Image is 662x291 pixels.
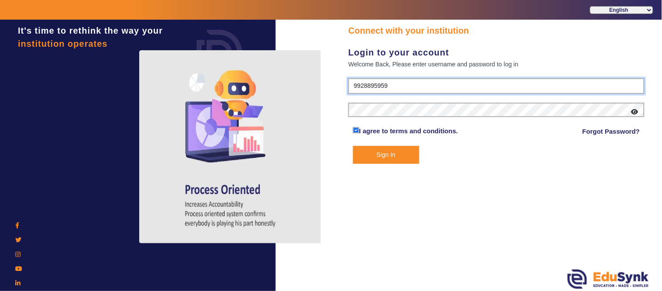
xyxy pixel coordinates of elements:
a: Forgot Password? [583,126,640,137]
span: institution operates [18,39,108,48]
img: login.png [187,20,252,85]
div: Welcome Back, Please enter username and password to log in [348,59,645,69]
span: It's time to rethink the way your [18,26,163,35]
img: edusynk.png [568,270,649,289]
a: I agree to terms and conditions. [359,127,458,135]
button: Sign In [353,146,419,164]
img: login4.png [139,50,322,243]
div: Login to your account [348,46,645,59]
input: User Name [348,78,645,94]
div: Connect with your institution [348,24,645,37]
